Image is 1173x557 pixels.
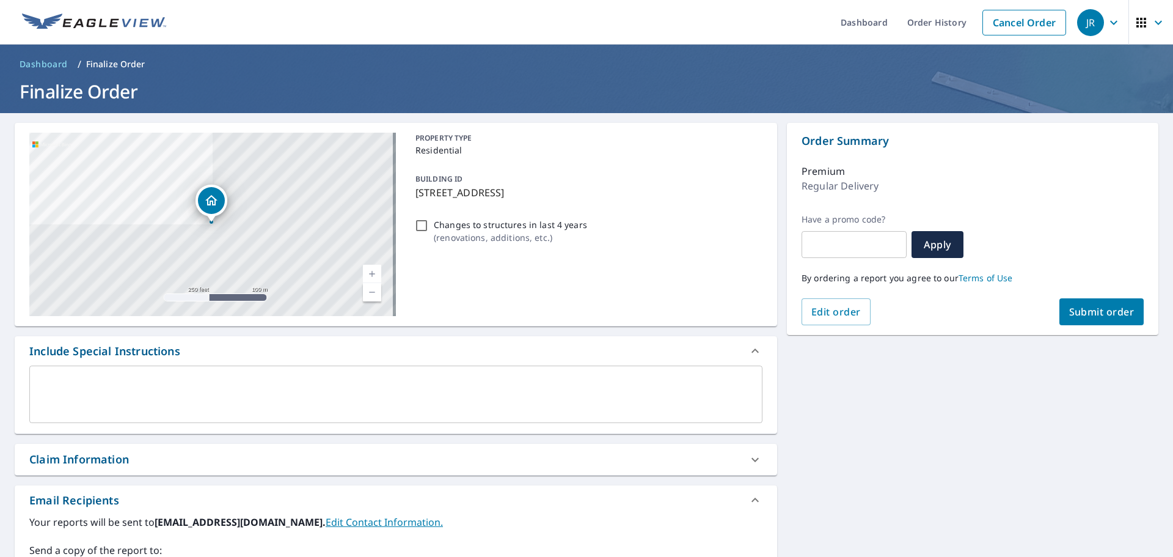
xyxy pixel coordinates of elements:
[29,515,762,529] label: Your reports will be sent to
[415,185,758,200] p: [STREET_ADDRESS]
[415,144,758,157] p: Residential
[921,238,954,251] span: Apply
[155,515,326,529] b: [EMAIL_ADDRESS][DOMAIN_NAME].
[959,272,1013,284] a: Terms of Use
[802,273,1144,284] p: By ordering a report you agree to our
[1077,9,1104,36] div: JR
[1059,298,1144,325] button: Submit order
[29,343,180,360] div: Include Special Instructions
[20,58,68,70] span: Dashboard
[415,133,758,144] p: PROPERTY TYPE
[29,451,129,468] div: Claim Information
[982,10,1066,35] a: Cancel Order
[912,231,963,258] button: Apply
[434,218,587,231] p: Changes to structures in last 4 years
[15,54,73,74] a: Dashboard
[326,515,443,529] a: EditContactInfo
[363,283,381,301] a: Current Level 17, Zoom Out
[434,231,587,244] p: ( renovations, additions, etc. )
[802,133,1144,149] p: Order Summary
[15,54,1158,74] nav: breadcrumb
[415,174,462,184] p: BUILDING ID
[78,57,81,72] li: /
[363,265,381,283] a: Current Level 17, Zoom In
[22,13,166,32] img: EV Logo
[802,164,845,179] p: Premium
[86,58,145,70] p: Finalize Order
[15,485,777,515] div: Email Recipients
[15,336,777,366] div: Include Special Instructions
[1069,305,1135,319] span: Submit order
[802,298,871,325] button: Edit order
[15,444,777,475] div: Claim Information
[811,305,861,319] span: Edit order
[802,214,907,225] label: Have a promo code?
[29,492,119,509] div: Email Recipients
[802,179,879,193] p: Regular Delivery
[15,79,1158,104] h1: Finalize Order
[195,185,227,223] div: Dropped pin, building 1, Residential property, 1033 Palmar De Ays Dr Vero Beach, FL 32963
